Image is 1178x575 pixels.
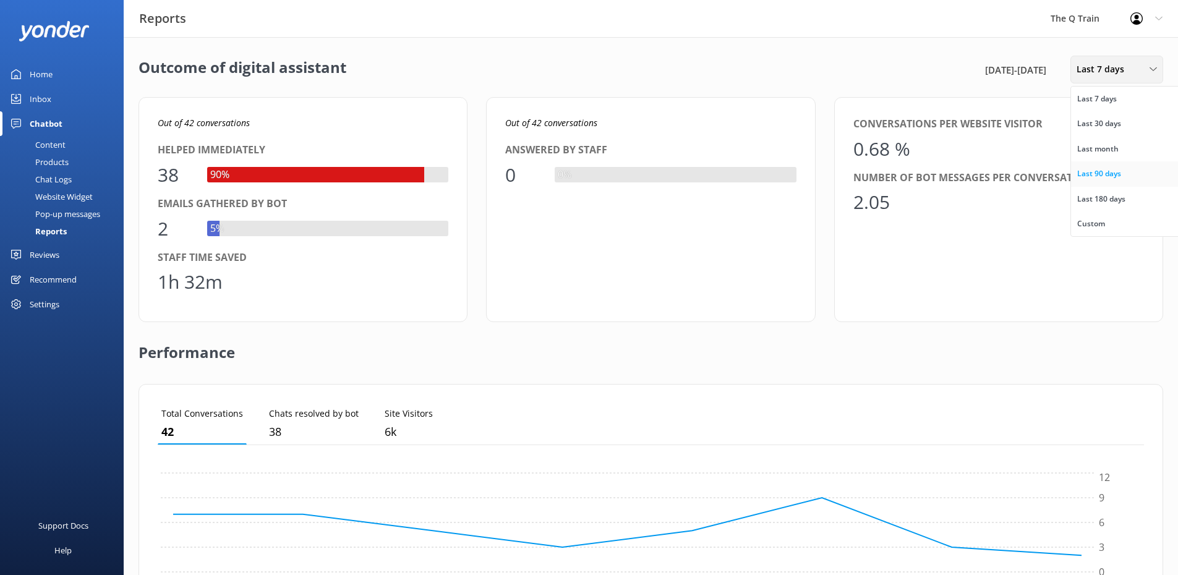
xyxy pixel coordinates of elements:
[158,142,448,158] div: Helped immediately
[7,136,66,153] div: Content
[161,423,243,441] p: 42
[1077,93,1117,105] div: Last 7 days
[30,111,62,136] div: Chatbot
[158,250,448,266] div: Staff time saved
[853,134,910,164] div: 0.68 %
[158,267,223,297] div: 1h 32m
[158,160,195,190] div: 38
[19,21,90,41] img: yonder-white-logo.png
[1099,491,1104,505] tspan: 9
[1099,540,1104,554] tspan: 3
[269,407,359,420] p: Chats resolved by bot
[1077,218,1105,230] div: Custom
[158,214,195,244] div: 2
[7,171,124,188] a: Chat Logs
[7,171,72,188] div: Chat Logs
[30,292,59,317] div: Settings
[30,62,53,87] div: Home
[505,160,542,190] div: 0
[158,196,448,212] div: Emails gathered by bot
[1077,62,1132,76] span: Last 7 days
[1099,471,1110,485] tspan: 12
[1077,117,1121,130] div: Last 30 days
[505,142,796,158] div: Answered by staff
[7,223,124,240] a: Reports
[139,322,235,372] h2: Performance
[1099,516,1104,529] tspan: 6
[207,167,233,183] div: 90%
[7,205,100,223] div: Pop-up messages
[1077,168,1121,180] div: Last 90 days
[7,188,124,205] a: Website Widget
[158,117,250,129] i: Out of 42 conversations
[207,221,227,237] div: 5%
[385,423,433,441] p: 6,151
[7,153,69,171] div: Products
[555,167,574,183] div: 0%
[7,188,93,205] div: Website Widget
[269,423,359,441] p: 38
[7,223,67,240] div: Reports
[853,170,1144,186] div: Number of bot messages per conversation (avg.)
[7,205,124,223] a: Pop-up messages
[30,242,59,267] div: Reviews
[1077,143,1119,155] div: Last month
[139,9,186,28] h3: Reports
[1077,193,1125,205] div: Last 180 days
[853,116,1144,132] div: Conversations per website visitor
[30,87,51,111] div: Inbox
[139,56,346,83] h2: Outcome of digital assistant
[505,117,597,129] i: Out of 42 conversations
[30,267,77,292] div: Recommend
[7,153,124,171] a: Products
[385,407,433,420] p: Site Visitors
[853,187,890,217] div: 2.05
[38,513,88,538] div: Support Docs
[54,538,72,563] div: Help
[985,62,1046,77] span: [DATE] - [DATE]
[7,136,124,153] a: Content
[161,407,243,420] p: Total Conversations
